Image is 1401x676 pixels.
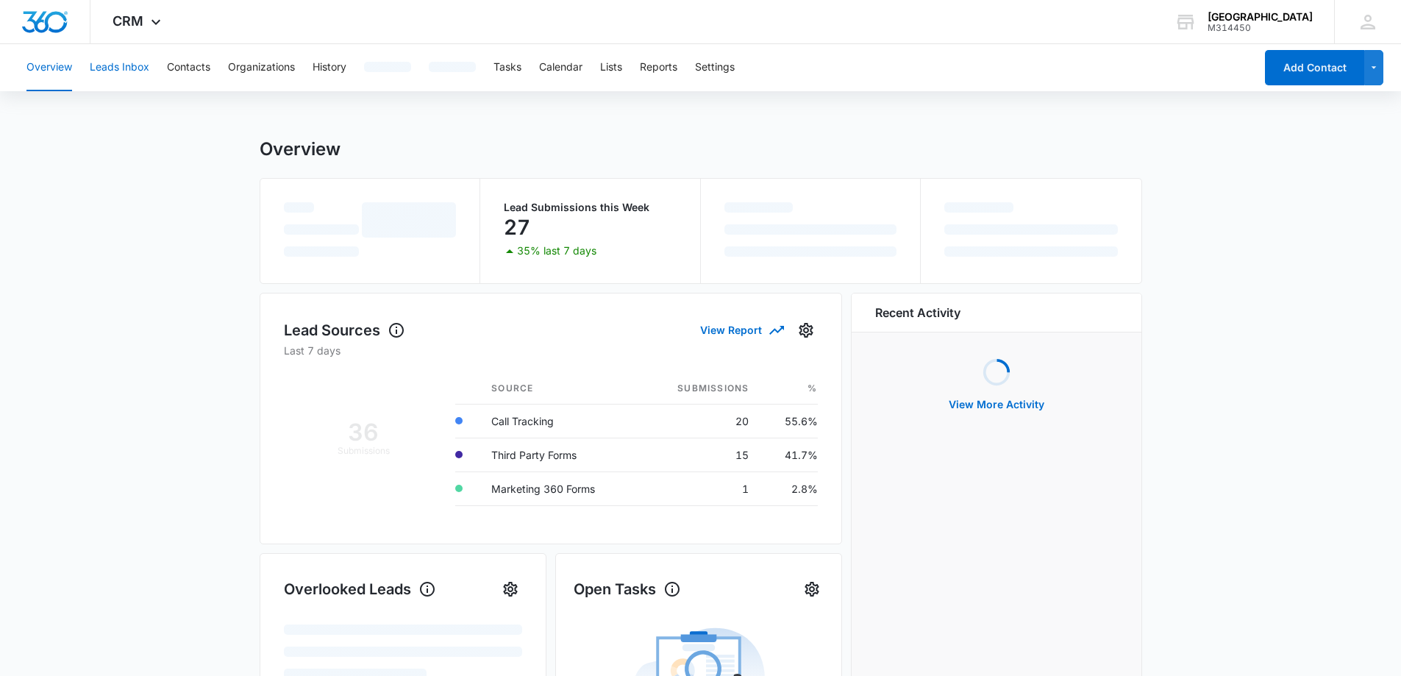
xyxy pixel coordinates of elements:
[313,44,346,91] button: History
[480,373,641,405] th: Source
[260,138,341,160] h1: Overview
[90,44,149,91] button: Leads Inbox
[695,44,735,91] button: Settings
[284,578,436,600] h1: Overlooked Leads
[167,44,210,91] button: Contacts
[493,44,521,91] button: Tasks
[517,246,596,256] p: 35% last 7 days
[760,438,817,472] td: 41.7%
[480,404,641,438] td: Call Tracking
[504,216,530,239] p: 27
[26,44,72,91] button: Overview
[641,373,760,405] th: Submissions
[875,304,960,321] h6: Recent Activity
[504,202,677,213] p: Lead Submissions this Week
[113,13,143,29] span: CRM
[641,404,760,438] td: 20
[499,577,522,601] button: Settings
[760,404,817,438] td: 55.6%
[934,387,1059,422] button: View More Activity
[574,578,681,600] h1: Open Tasks
[539,44,582,91] button: Calendar
[1265,50,1364,85] button: Add Contact
[640,44,677,91] button: Reports
[800,577,824,601] button: Settings
[641,472,760,505] td: 1
[1208,23,1313,33] div: account id
[228,44,295,91] button: Organizations
[1208,11,1313,23] div: account name
[700,317,783,343] button: View Report
[284,319,405,341] h1: Lead Sources
[600,44,622,91] button: Lists
[760,472,817,505] td: 2.8%
[641,438,760,472] td: 15
[480,438,641,472] td: Third Party Forms
[284,343,818,358] p: Last 7 days
[760,373,817,405] th: %
[480,472,641,505] td: Marketing 360 Forms
[794,319,818,342] button: Settings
